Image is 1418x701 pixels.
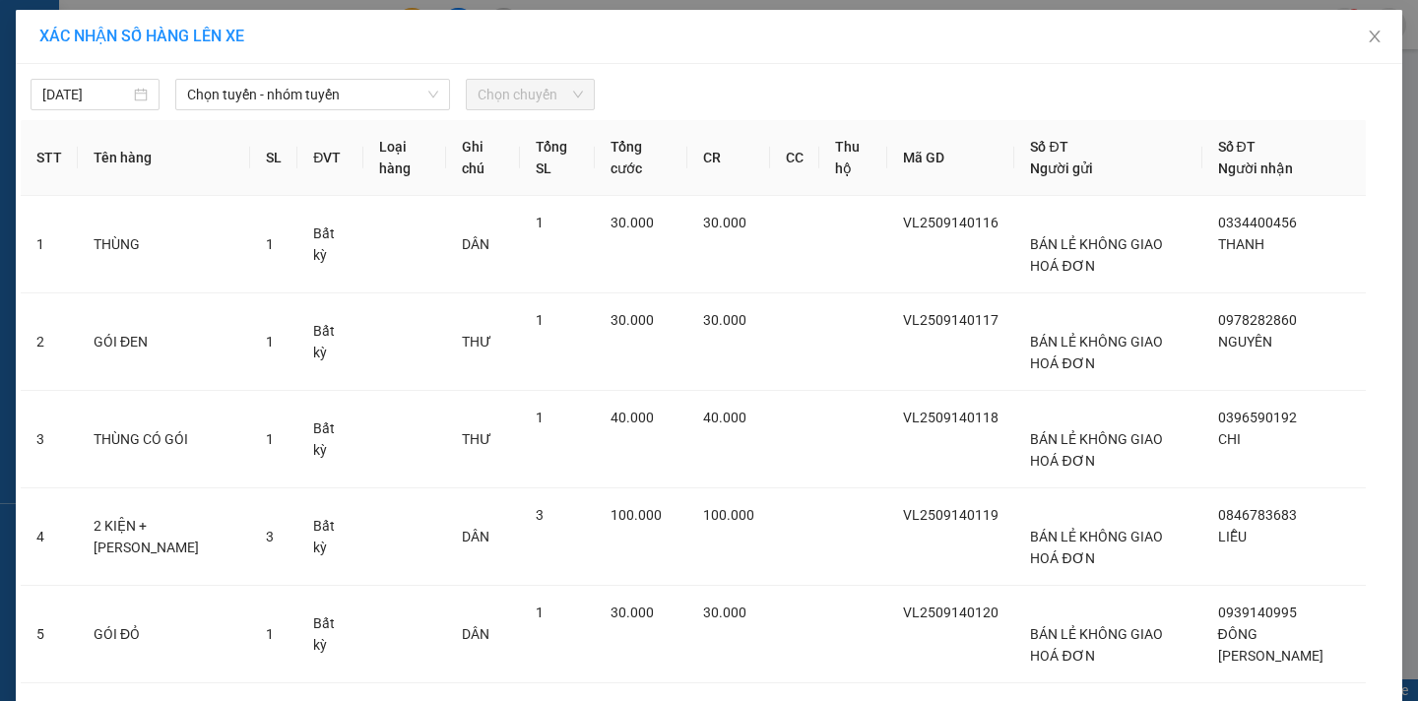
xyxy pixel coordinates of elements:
span: 1 [536,410,544,425]
th: STT [21,120,78,196]
span: Người gửi [1030,160,1093,176]
td: 1 [21,196,78,293]
span: Số ĐT [1030,139,1067,155]
span: BÁN LẺ KHÔNG GIAO HOÁ ĐƠN [1030,334,1163,371]
td: GÓI ĐEN [78,293,250,391]
div: C THƯ [128,64,286,88]
span: BÁN LẺ KHÔNG GIAO HOÁ ĐƠN [1030,236,1163,274]
span: 0939140995 [1218,605,1297,620]
span: THANH [1218,236,1264,252]
span: THƯ [462,334,491,350]
span: 100.000 [703,507,754,523]
span: 30.000 [611,215,654,230]
th: CR [687,120,770,196]
span: 1 [266,236,274,252]
div: 0907096468 [128,88,286,115]
span: DÂN [462,626,489,642]
span: VL2509140117 [903,312,999,328]
span: 40.000 [703,410,746,425]
span: VL2509140119 [903,507,999,523]
span: DÂN [462,529,489,544]
th: CC [770,120,819,196]
span: 0846783683 [1218,507,1297,523]
span: BÁN LẺ KHÔNG GIAO HOÁ ĐƠN [1030,431,1163,469]
span: VL2509140120 [903,605,999,620]
td: 3 [21,391,78,488]
td: Bất kỳ [297,196,363,293]
span: 30.000 [703,605,746,620]
th: Loại hàng [363,120,446,196]
input: 14/09/2025 [42,84,130,105]
th: Tên hàng [78,120,250,196]
th: SL [250,120,297,196]
td: 4 [21,488,78,586]
span: 1 [266,431,274,447]
button: Close [1347,10,1402,65]
span: DÂN [462,236,489,252]
td: THÙNG [78,196,250,293]
th: Tổng SL [520,120,595,196]
span: LIỄU [1218,529,1247,544]
span: NGUYÊN [1218,334,1272,350]
span: BÁN LẺ KHÔNG GIAO HOÁ ĐƠN [1030,626,1163,664]
span: down [427,89,439,100]
span: ĐÔNG [PERSON_NAME] [1218,626,1323,664]
td: Bất kỳ [297,391,363,488]
span: Gửi: [17,19,47,39]
th: Thu hộ [819,120,888,196]
span: close [1367,29,1383,44]
span: 1 [266,626,274,642]
td: 5 [21,586,78,683]
div: Vĩnh Long [17,17,114,64]
span: Chọn tuyến - nhóm tuyến [187,80,438,109]
span: 3 [266,529,274,544]
span: CHI [1218,431,1241,447]
span: 30.000 [703,312,746,328]
span: 100.000 [611,507,662,523]
th: Ghi chú [446,120,520,196]
td: 2 KIỆN + [PERSON_NAME] [78,488,250,586]
span: 30.000 [611,605,654,620]
span: Nhận: [128,19,175,39]
span: VL2509140116 [903,215,999,230]
span: 1 [536,215,544,230]
span: THƯ [462,431,491,447]
span: 1 [266,334,274,350]
span: 3 [536,507,544,523]
div: TP. [PERSON_NAME] [128,17,286,64]
th: Mã GD [887,120,1014,196]
span: XÁC NHẬN SỐ HÀNG LÊN XE [39,27,244,45]
td: Bất kỳ [297,488,363,586]
span: 0978282860 [1218,312,1297,328]
span: 0334400456 [1218,215,1297,230]
span: Số ĐT [1218,139,1256,155]
span: Chọn chuyến [478,80,583,109]
span: Người nhận [1218,160,1293,176]
th: ĐVT [297,120,363,196]
span: 30.000 [611,312,654,328]
span: 30.000 [703,215,746,230]
td: GÓI ĐỎ [78,586,250,683]
td: Bất kỳ [297,586,363,683]
td: Bất kỳ [297,293,363,391]
span: 1 [536,605,544,620]
td: 2 [21,293,78,391]
th: Tổng cước [595,120,687,196]
td: THÙNG CÓ GÓI [78,391,250,488]
span: 1 [536,312,544,328]
span: 0396590192 [1218,410,1297,425]
span: VL2509140118 [903,410,999,425]
div: BÁN LẺ KHÔNG GIAO HOÁ ĐƠN [17,64,114,159]
span: BÁN LẺ KHÔNG GIAO HOÁ ĐƠN [1030,529,1163,566]
span: 40.000 [611,410,654,425]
